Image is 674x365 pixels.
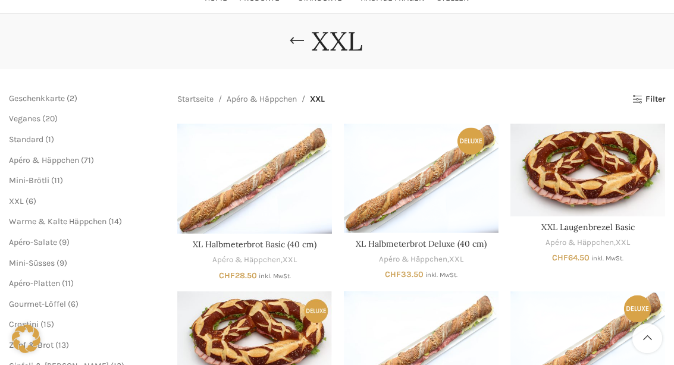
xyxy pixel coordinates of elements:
small: inkl. MwSt. [591,254,623,262]
div: , [510,237,665,248]
a: Apéro & Häppchen [227,93,297,106]
div: , [344,254,499,265]
span: 1 [48,134,51,144]
div: , [177,254,332,266]
a: Go back [282,29,312,53]
a: Veganes [9,114,40,124]
small: inkl. MwSt. [259,272,291,280]
a: XL Halbmeterbrot Basic (40 cm) [193,239,316,250]
a: XXL [283,254,297,266]
span: CHF [385,269,401,279]
a: Gourmet-Löffel [9,299,66,309]
small: inkl. MwSt. [425,271,457,279]
span: 11 [54,175,60,185]
span: 11 [65,278,71,288]
span: 2 [70,93,74,103]
a: Scroll to top button [632,323,662,353]
a: XL Halbmeterbrot Basic (40 cm) [177,124,332,234]
h1: XXL [312,26,362,57]
a: XXL [616,237,630,248]
a: Filter [632,95,665,105]
a: Apéro-Salate [9,237,57,247]
a: Apéro-Platten [9,278,60,288]
span: 13 [58,340,66,350]
a: XL Halbmeterbrot Deluxe (40 cm) [356,238,487,249]
span: 6 [29,196,33,206]
a: Apéro & Häppchen [379,254,447,265]
span: 14 [111,216,119,226]
a: Standard [9,134,43,144]
span: XXL [310,93,325,106]
a: XXL Laugenbrezel Basic [541,222,635,232]
nav: Breadcrumb [177,93,325,106]
a: XXL [449,254,463,265]
span: 9 [62,237,67,247]
bdi: 28.50 [219,270,257,281]
span: CHF [552,253,568,263]
a: Warme & Kalte Häppchen [9,216,106,226]
a: XXL Laugenbrezel Basic [510,124,665,216]
a: Mini-Süsses [9,258,55,268]
span: 71 [84,155,91,165]
bdi: 64.50 [552,253,590,263]
span: 6 [71,299,76,309]
a: Mini-Brötli [9,175,49,185]
a: Geschenkkarte [9,93,65,103]
span: 9 [59,258,64,268]
bdi: 33.50 [385,269,424,279]
a: Apéro & Häppchen [546,237,614,248]
a: Apéro & Häppchen [212,254,281,266]
a: Startseite [177,93,214,106]
span: 20 [45,114,55,124]
a: Apéro & Häppchen [9,155,79,165]
a: XL Halbmeterbrot Deluxe (40 cm) [344,124,499,233]
span: CHF [219,270,235,281]
a: XXL [9,196,24,206]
